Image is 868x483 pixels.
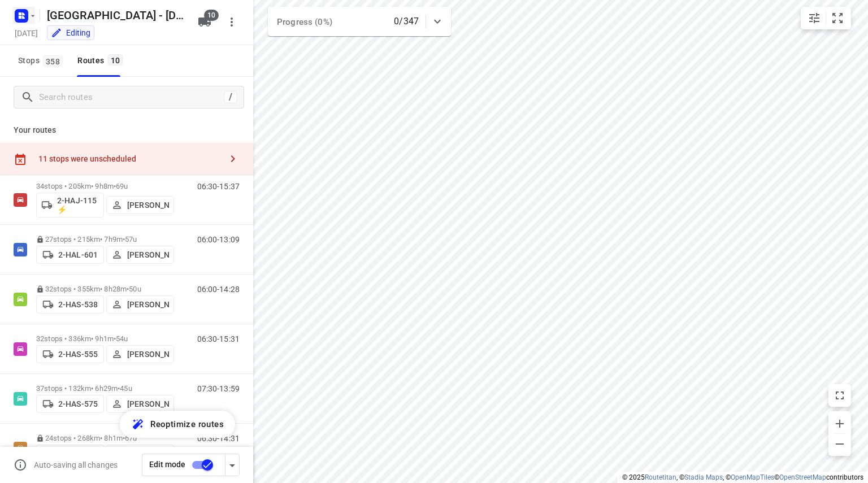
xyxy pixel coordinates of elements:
p: [PERSON_NAME] [127,300,169,309]
button: [PERSON_NAME] [106,345,174,363]
span: 67u [125,434,137,442]
span: • [123,434,125,442]
button: 2-HAJ-115 ⚡ [36,193,104,217]
button: Map settings [803,7,826,29]
p: 2-HAL-601 [58,250,98,259]
p: 2-HAS-538 [58,300,98,309]
span: Stops [18,54,66,68]
span: • [114,334,116,343]
p: [PERSON_NAME] [127,250,169,259]
p: 0/347 [394,15,419,28]
p: 2-HAJ-115 ⚡ [57,196,99,214]
div: You are currently in edit mode. [51,27,90,38]
div: 11 stops were unscheduled [38,154,222,163]
span: Edit mode [149,460,185,469]
p: 06:00-13:09 [197,235,240,244]
span: 57u [125,235,137,243]
span: • [114,182,116,190]
p: Auto-saving all changes [34,460,118,469]
p: 06:00-14:28 [197,285,240,294]
span: Progress (0%) [277,17,332,27]
p: 37 stops • 132km • 6h29m [36,384,174,393]
p: 24 stops • 268km • 8h1m [36,434,174,442]
span: 358 [43,55,63,67]
span: 50u [129,285,141,293]
button: [PERSON_NAME] [106,246,174,264]
div: Driver app settings [225,458,239,472]
span: 69u [116,182,128,190]
button: 2-HAS-575 [36,395,104,413]
p: 06:30-14:31 [197,434,240,443]
a: Routetitan [645,473,676,481]
span: 54u [116,334,128,343]
span: • [118,384,120,393]
a: Stadia Maps [684,473,723,481]
a: OpenStreetMap [779,473,826,481]
p: 07:30-13:59 [197,384,240,393]
p: 32 stops • 336km • 9h1m [36,334,174,343]
div: Routes [77,54,126,68]
button: [PERSON_NAME] [106,395,174,413]
p: 34 stops • 205km • 9h8m [36,182,174,190]
button: More [220,11,243,33]
p: 06:30-15:31 [197,334,240,343]
div: small contained button group [801,7,851,29]
p: [PERSON_NAME] [127,399,169,408]
span: 10 [204,10,219,21]
button: 2-HAL-601 [36,246,104,264]
input: Search routes [39,89,224,106]
button: 2-HAS-555 [36,345,104,363]
button: 10 [193,11,216,33]
span: Reoptimize routes [150,417,224,432]
div: / [224,91,237,103]
p: 06:30-15:37 [197,182,240,191]
p: 32 stops • 355km • 8h28m [36,285,174,293]
p: 2-HAS-575 [58,399,98,408]
h5: Rename [42,6,189,24]
button: [PERSON_NAME] [106,295,174,314]
button: 2-HAS-538 [36,295,104,314]
h5: [DATE] [10,27,42,40]
span: • [123,235,125,243]
a: OpenMapTiles [731,473,774,481]
span: • [127,285,129,293]
p: 2-HAS-555 [58,350,98,359]
p: 27 stops • 215km • 7h9m [36,235,174,243]
button: [PERSON_NAME] [106,196,174,214]
p: [PERSON_NAME] [127,201,169,210]
div: Progress (0%)0/347 [268,7,451,36]
button: Reoptimize routes [120,411,235,438]
span: 45u [120,384,132,393]
li: © 2025 , © , © © contributors [622,473,863,481]
button: Fit zoom [826,7,849,29]
p: Your routes [14,124,240,136]
span: 10 [108,54,123,66]
p: [PERSON_NAME] [127,350,169,359]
